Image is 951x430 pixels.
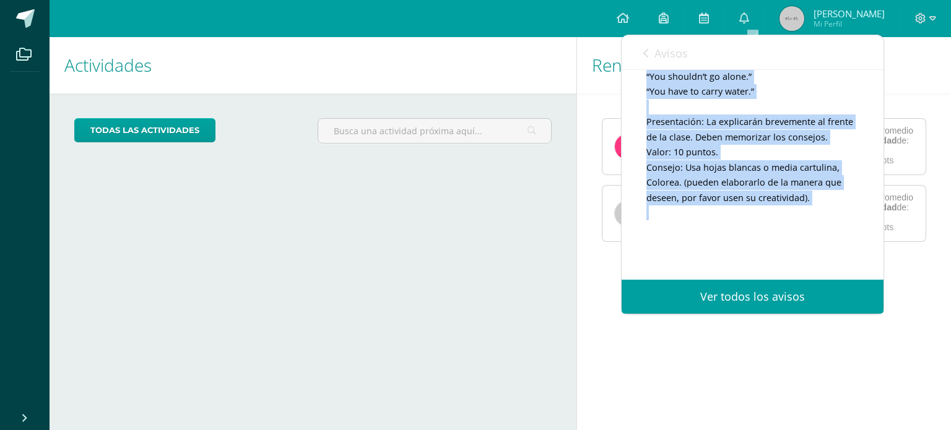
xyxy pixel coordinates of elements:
img: f9c984ea613f872a5fc8bb935c1babda.png [615,134,640,159]
input: Busca una actividad próxima aquí... [318,119,550,143]
a: todas las Actividades [74,118,215,142]
a: Ver todos los avisos [622,280,884,314]
span: Mi Perfil [814,19,885,29]
img: 45x45 [779,6,804,31]
div: Obtuvo un promedio en esta de: [835,126,913,145]
span: pts [882,155,893,165]
h1: Rendimiento de mis hijos [592,37,936,93]
div: Obtuvo un promedio en esta de: [835,192,913,212]
span: Avisos [654,46,688,61]
img: 65x65 [615,201,640,226]
span: pts [882,222,893,232]
h1: Actividades [64,37,562,93]
span: [PERSON_NAME] [814,7,885,20]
